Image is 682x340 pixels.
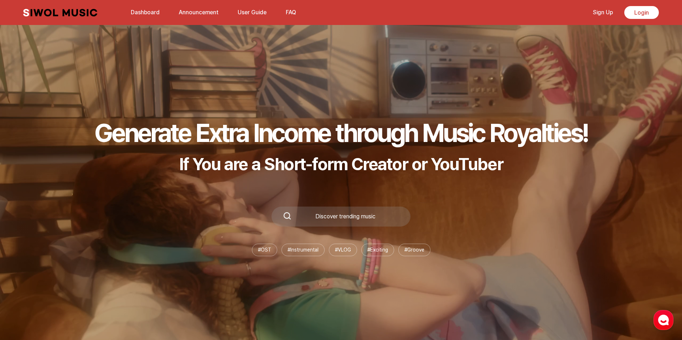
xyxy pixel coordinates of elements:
span: Messages [59,237,80,243]
a: Home [2,226,47,244]
li: # Exciting [361,244,394,256]
a: User Guide [233,5,271,20]
button: FAQ [281,4,300,21]
span: Settings [105,237,123,243]
div: Discover trending music [291,214,399,219]
li: # Groove [398,244,430,256]
p: If You are a Short-form Creator or YouTuber [94,154,588,174]
span: Home [18,237,31,243]
h1: Generate Extra Income through Music Royalties! [94,117,588,148]
a: Sign Up [589,5,617,20]
a: Dashboard [126,5,164,20]
a: Settings [92,226,137,244]
li: # OST [252,244,277,256]
a: Login [624,6,659,19]
li: # VLOG [329,244,357,256]
a: Announcement [175,5,223,20]
li: # Instrumental [281,244,325,256]
a: Messages [47,226,92,244]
